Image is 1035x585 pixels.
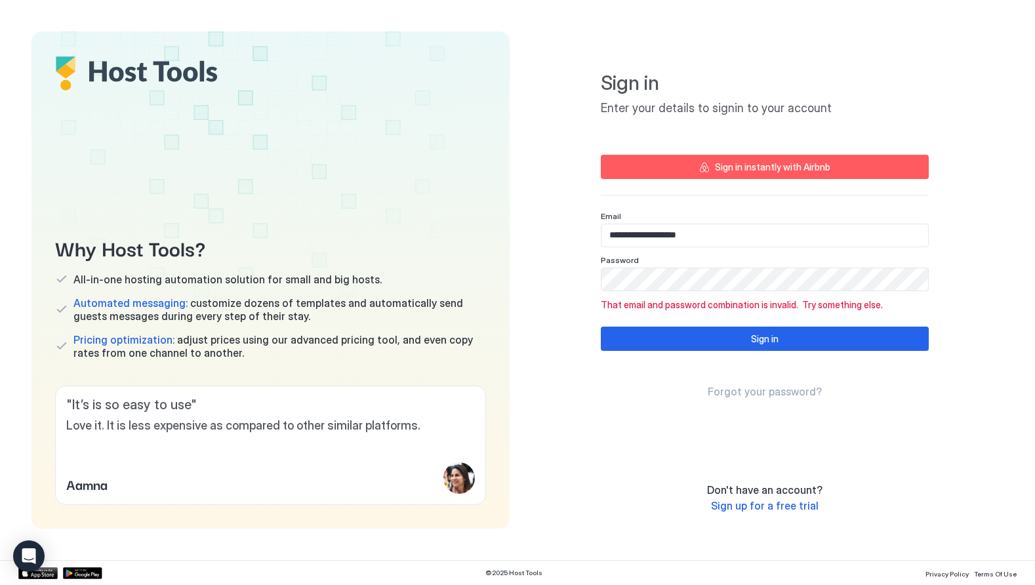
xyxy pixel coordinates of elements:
span: That email and password combination is invalid. Try something else. [601,299,929,311]
a: Forgot your password? [708,385,822,399]
a: Privacy Policy [925,566,969,580]
a: Terms Of Use [974,566,1017,580]
span: Email [601,211,621,221]
div: Sign in instantly with Airbnb [715,160,830,174]
span: Why Host Tools? [55,233,486,262]
a: Sign up for a free trial [711,499,819,513]
a: Google Play Store [63,567,102,579]
span: Don't have an account? [707,483,822,496]
span: All-in-one hosting automation solution for small and big hosts. [73,273,382,286]
div: Sign in [751,332,779,346]
span: customize dozens of templates and automatically send guests messages during every step of their s... [73,296,486,323]
input: Input Field [601,268,928,291]
span: adjust prices using our advanced pricing tool, and even copy rates from one channel to another. [73,333,486,359]
span: Password [601,255,639,265]
button: Sign in instantly with Airbnb [601,155,929,179]
span: Sign in [601,71,929,96]
span: Pricing optimization: [73,333,174,346]
a: App Store [18,567,58,579]
div: profile [443,462,475,494]
button: Sign in [601,327,929,351]
span: Aamna [66,474,108,494]
div: Open Intercom Messenger [13,540,45,572]
span: © 2025 Host Tools [485,569,542,577]
span: Sign up for a free trial [711,499,819,512]
span: Terms Of Use [974,570,1017,578]
span: " It’s is so easy to use " [66,397,475,413]
span: Forgot your password? [708,385,822,398]
input: Input Field [601,224,928,247]
span: Automated messaging: [73,296,188,310]
span: Enter your details to signin to your account [601,101,929,116]
span: Privacy Policy [925,570,969,578]
span: Love it. It is less expensive as compared to other similar platforms. [66,418,475,434]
